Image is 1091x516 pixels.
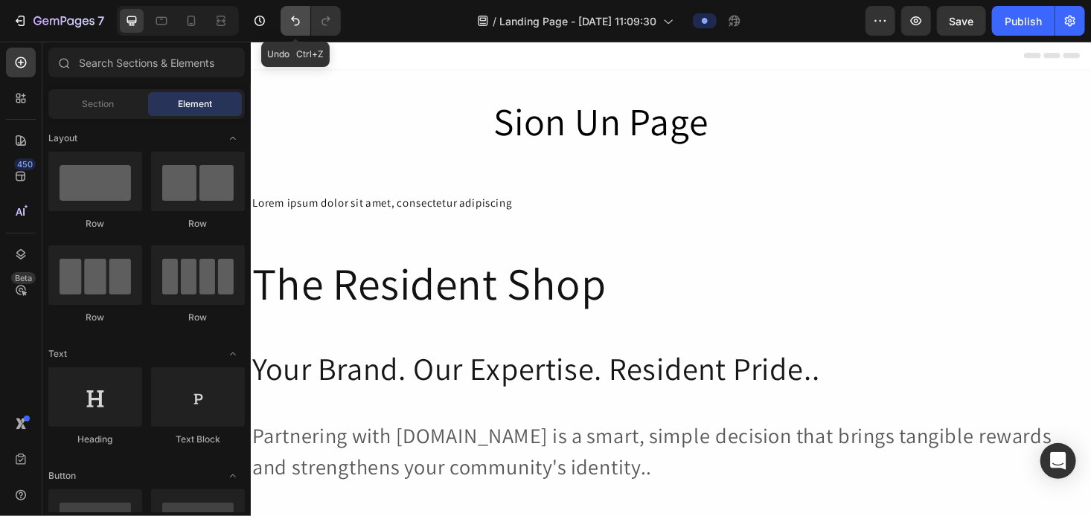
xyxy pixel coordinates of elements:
[1040,443,1076,479] div: Open Intercom Messenger
[83,97,115,111] span: Section
[221,342,245,366] span: Toggle open
[500,13,657,29] span: Landing Page - [DATE] 11:09:30
[48,48,245,77] input: Search Sections & Elements
[48,217,142,230] div: Row
[221,464,245,488] span: Toggle open
[950,15,974,28] span: Save
[48,132,77,145] span: Layout
[493,13,497,29] span: /
[151,217,245,230] div: Row
[11,272,36,284] div: Beta
[48,469,76,483] span: Button
[281,6,341,36] div: Undo/Redo
[151,311,245,324] div: Row
[48,347,67,361] span: Text
[1005,13,1042,29] div: Publish
[221,126,245,150] span: Toggle open
[937,6,986,36] button: Save
[178,97,212,111] span: Element
[48,311,142,324] div: Row
[97,12,104,30] p: 7
[151,433,245,446] div: Text Block
[992,6,1055,36] button: Publish
[14,158,36,170] div: 450
[6,6,111,36] button: 7
[257,53,637,117] h2: Sion Un Page
[251,42,1091,516] iframe: Design area
[48,433,142,446] div: Heading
